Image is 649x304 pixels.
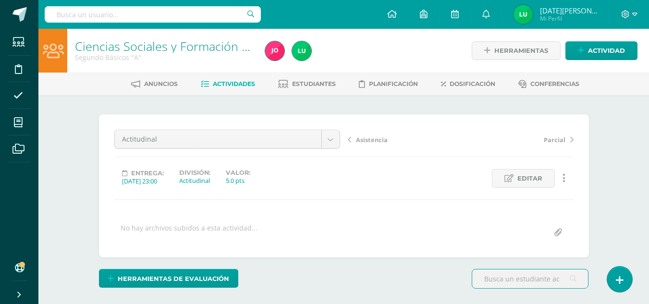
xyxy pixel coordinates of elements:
a: Actividades [201,76,255,92]
span: Entrega: [131,170,164,177]
div: Actitudinal [179,176,210,185]
input: Busca un estudiante aquí... [472,269,588,288]
span: Conferencias [530,80,579,87]
span: Anuncios [144,80,178,87]
a: Ciencias Sociales y Formación Ciudadana [75,38,300,54]
a: Anuncios [131,76,178,92]
span: Mi Perfil [540,14,598,23]
a: Parcial [461,134,574,144]
span: Actividades [213,80,255,87]
a: Herramientas [472,41,561,60]
a: Conferencias [518,76,579,92]
span: Asistencia [356,135,388,144]
span: Actividad [588,42,625,60]
input: Busca un usuario... [45,6,261,23]
span: [DATE][PERSON_NAME] [540,6,598,15]
span: Editar [517,170,542,187]
a: Actitudinal [115,130,340,148]
span: Actitudinal [122,130,314,148]
a: Asistencia [348,134,461,144]
a: Herramientas de evaluación [99,269,238,288]
img: 8960283e0a9ce4b4ff33e9216c6cd427.png [292,41,311,61]
span: Estudiantes [292,80,336,87]
a: Estudiantes [278,76,336,92]
a: Dosificación [441,76,495,92]
span: Dosificación [450,80,495,87]
h1: Ciencias Sociales y Formación Ciudadana [75,39,254,53]
span: Herramientas de evaluación [118,270,229,288]
span: Planificación [369,80,418,87]
div: No hay archivos subidos a esta actividad... [121,223,257,242]
span: Parcial [544,135,565,144]
img: 8960283e0a9ce4b4ff33e9216c6cd427.png [514,5,533,24]
img: a689aa7ec0f4d9b33e1105774b66cae5.png [265,41,284,61]
label: División: [179,169,210,176]
span: Herramientas [494,42,548,60]
div: [DATE] 23:00 [122,177,164,185]
label: Valor: [226,169,250,176]
a: Actividad [565,41,637,60]
div: Segundo Básicos 'A' [75,53,254,62]
div: 5.0 pts [226,176,250,185]
a: Planificación [359,76,418,92]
